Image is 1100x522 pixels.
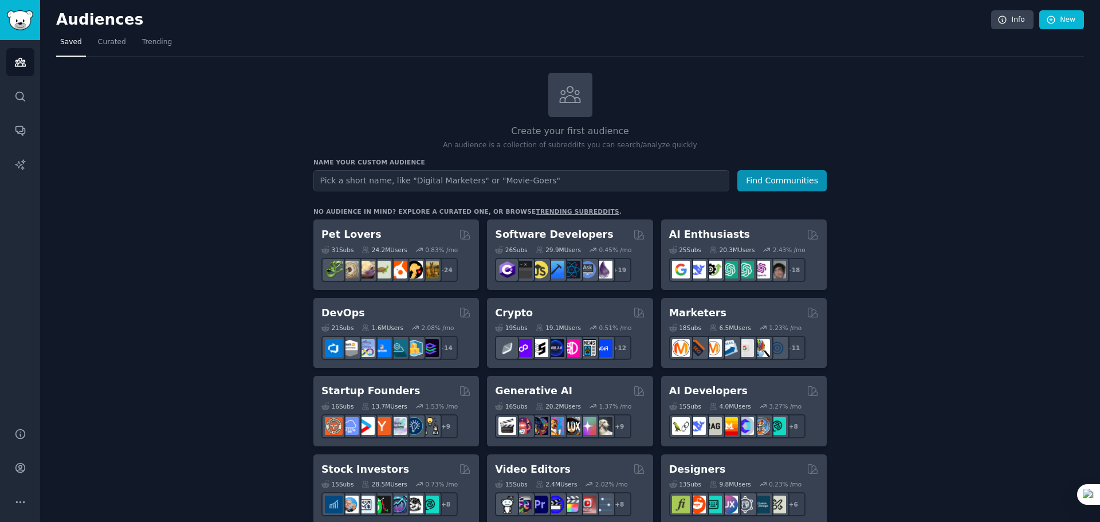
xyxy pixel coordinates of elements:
img: Youtubevideo [579,496,596,513]
img: finalcutpro [563,496,580,513]
img: postproduction [595,496,612,513]
img: MistralAI [720,417,738,435]
img: indiehackers [389,417,407,435]
img: csharp [498,261,516,278]
img: leopardgeckos [357,261,375,278]
div: 13 Sub s [669,480,701,488]
div: + 8 [434,492,458,516]
img: content_marketing [672,339,690,357]
img: Forex [357,496,375,513]
img: Trading [373,496,391,513]
img: LangChain [672,417,690,435]
img: growmybusiness [421,417,439,435]
img: editors [514,496,532,513]
span: Curated [98,37,126,48]
h2: Create your first audience [313,124,827,139]
div: 28.5M Users [362,480,407,488]
img: Emailmarketing [720,339,738,357]
img: GoogleGeminiAI [672,261,690,278]
div: 1.6M Users [362,324,403,332]
h2: Generative AI [495,384,572,398]
img: DevOpsLinks [373,339,391,357]
button: Find Communities [737,170,827,191]
img: dogbreed [421,261,439,278]
div: 15 Sub s [669,402,701,410]
div: 1.37 % /mo [599,402,632,410]
div: 31 Sub s [321,246,353,254]
img: UX_Design [768,496,786,513]
img: starryai [579,417,596,435]
img: DeepSeek [688,417,706,435]
div: 29.9M Users [536,246,581,254]
img: MarketingResearch [752,339,770,357]
img: herpetology [325,261,343,278]
img: Entrepreneurship [405,417,423,435]
img: sdforall [547,417,564,435]
img: startup [357,417,375,435]
img: AItoolsCatalog [704,261,722,278]
img: typography [672,496,690,513]
a: Info [991,10,1034,30]
img: AskComputerScience [579,261,596,278]
img: EntrepreneurRideAlong [325,417,343,435]
img: swingtrading [405,496,423,513]
img: PetAdvice [405,261,423,278]
h2: Audiences [56,11,991,29]
img: DreamBooth [595,417,612,435]
img: bigseo [688,339,706,357]
div: 13.7M Users [362,402,407,410]
div: 15 Sub s [321,480,353,488]
div: 21 Sub s [321,324,353,332]
div: 0.73 % /mo [425,480,458,488]
img: ethfinance [498,339,516,357]
h2: Video Editors [495,462,571,477]
div: 2.4M Users [536,480,577,488]
img: chatgpt_promptDesign [720,261,738,278]
img: UI_Design [704,496,722,513]
img: Docker_DevOps [357,339,375,357]
div: + 8 [781,414,806,438]
div: 20.3M Users [709,246,755,254]
img: AIDevelopersSociety [768,417,786,435]
div: + 9 [607,414,631,438]
div: + 9 [434,414,458,438]
img: AskMarketing [704,339,722,357]
div: 9.8M Users [709,480,751,488]
img: ycombinator [373,417,391,435]
img: AWS_Certified_Experts [341,339,359,357]
h2: Marketers [669,306,726,320]
div: 0.83 % /mo [425,246,458,254]
span: Saved [60,37,82,48]
a: Saved [56,33,86,57]
div: 2.43 % /mo [773,246,806,254]
a: New [1039,10,1084,30]
img: userexperience [736,496,754,513]
div: 19.1M Users [536,324,581,332]
img: StocksAndTrading [389,496,407,513]
div: + 19 [607,258,631,282]
div: 3.27 % /mo [769,402,802,410]
img: OpenAIDev [752,261,770,278]
div: 16 Sub s [321,402,353,410]
img: Rag [704,417,722,435]
img: OpenSourceAI [736,417,754,435]
img: llmops [752,417,770,435]
img: technicalanalysis [421,496,439,513]
h2: Stock Investors [321,462,409,477]
img: VideoEditors [547,496,564,513]
img: azuredevops [325,339,343,357]
img: ballpython [341,261,359,278]
img: defi_ [595,339,612,357]
img: cockatiel [389,261,407,278]
h2: Crypto [495,306,533,320]
div: 0.51 % /mo [599,324,632,332]
img: deepdream [531,417,548,435]
img: SaaS [341,417,359,435]
a: Trending [138,33,176,57]
div: 6.5M Users [709,324,751,332]
h2: Pet Lovers [321,227,382,242]
img: dalle2 [514,417,532,435]
h2: Startup Founders [321,384,420,398]
img: UXDesign [720,496,738,513]
img: defiblockchain [563,339,580,357]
